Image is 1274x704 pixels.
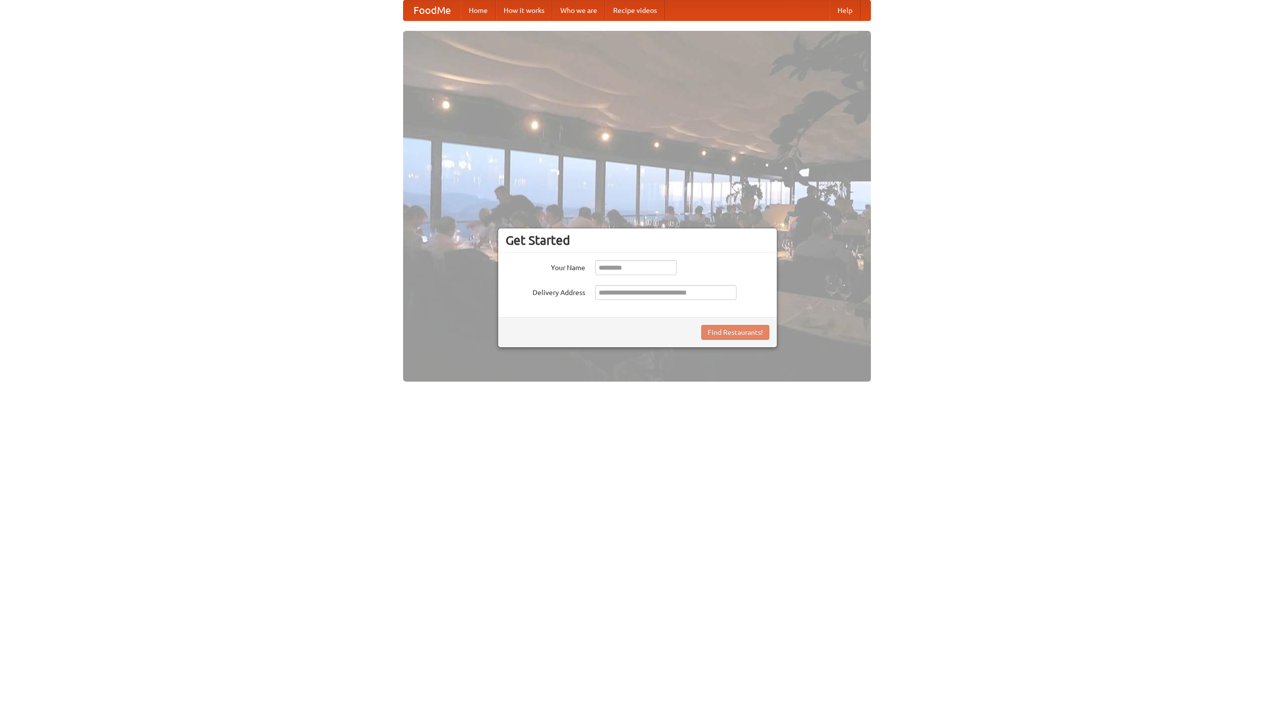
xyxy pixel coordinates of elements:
a: FoodMe [404,0,461,20]
a: Recipe videos [605,0,665,20]
a: How it works [496,0,552,20]
h3: Get Started [506,233,769,248]
button: Find Restaurants! [701,325,769,340]
label: Delivery Address [506,285,585,298]
a: Who we are [552,0,605,20]
label: Your Name [506,260,585,273]
a: Help [830,0,860,20]
a: Home [461,0,496,20]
